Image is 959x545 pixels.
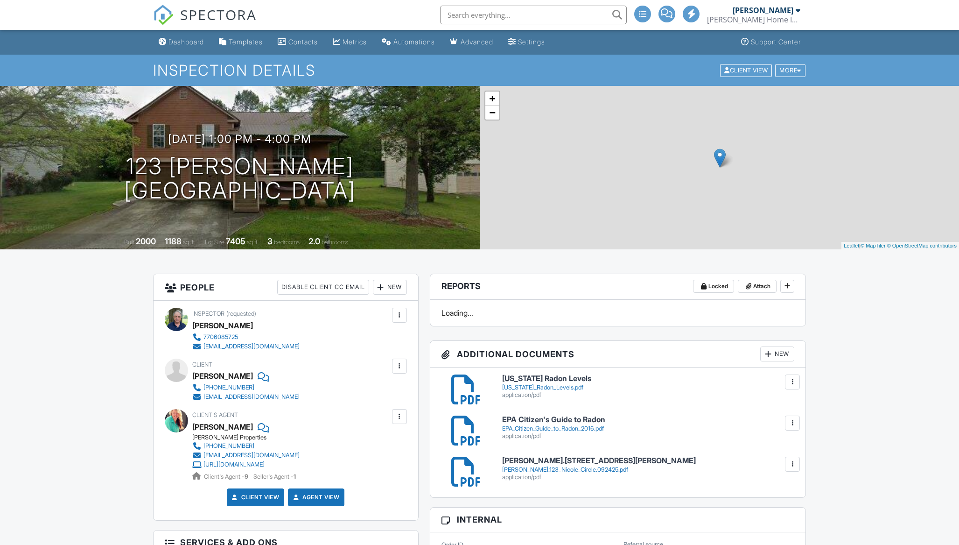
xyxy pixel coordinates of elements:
div: Metrics [343,38,367,46]
a: [EMAIL_ADDRESS][DOMAIN_NAME] [192,392,300,402]
span: Built [124,239,134,246]
a: [URL][DOMAIN_NAME] [192,460,300,469]
a: [PERSON_NAME].[STREET_ADDRESS][PERSON_NAME] [PERSON_NAME].123_Nicole_Circle.092425.pdf applicatio... [502,457,795,481]
a: Advanced [446,34,497,51]
h6: [US_STATE] Radon Levels [502,375,795,383]
a: SPECTORA [153,13,257,32]
div: New [760,347,794,361]
div: 7706085725 [203,333,238,341]
a: [EMAIL_ADDRESS][DOMAIN_NAME] [192,342,300,351]
div: New [373,280,407,295]
h3: Internal [430,508,806,532]
div: application/pdf [502,432,795,440]
a: Contacts [274,34,322,51]
a: [US_STATE] Radon Levels [US_STATE]_Radon_Levels.pdf application/pdf [502,375,795,398]
div: 2000 [136,236,156,246]
div: Dashboard [168,38,204,46]
span: Client [192,361,212,368]
a: [PHONE_NUMBER] [192,383,300,392]
h3: Additional Documents [430,341,806,368]
div: [EMAIL_ADDRESS][DOMAIN_NAME] [203,452,300,459]
div: 3 [267,236,273,246]
a: Templates [215,34,266,51]
a: © OpenStreetMap contributors [887,243,957,248]
a: [PERSON_NAME] [192,420,253,434]
a: Dashboard [155,34,208,51]
strong: 1 [294,473,296,480]
h3: People [154,274,418,301]
a: Automations (Advanced) [378,34,439,51]
span: Inspector [192,310,224,317]
a: Zoom out [485,106,499,120]
div: EPA_Citizen_Guide_to_Radon_2016.pdf [502,425,795,432]
div: Advanced [461,38,493,46]
div: [PERSON_NAME].123_Nicole_Circle.092425.pdf [502,466,795,474]
a: Agent View [291,493,339,502]
div: [EMAIL_ADDRESS][DOMAIN_NAME] [203,393,300,401]
span: Lot Size [205,239,224,246]
span: bedrooms [274,239,300,246]
span: bathrooms [322,239,348,246]
a: © MapTiler [861,243,886,248]
div: 7405 [226,236,245,246]
h6: [PERSON_NAME].[STREET_ADDRESS][PERSON_NAME] [502,457,795,465]
div: Client View [720,64,772,77]
a: Zoom in [485,92,499,106]
h6: EPA Citizen's Guide to Radon [502,416,795,424]
div: [PERSON_NAME] [192,319,253,333]
span: sq. ft. [183,239,196,246]
a: [PHONE_NUMBER] [192,441,300,451]
a: 7706085725 [192,333,300,342]
div: application/pdf [502,391,795,399]
span: Client's Agent [192,411,238,418]
h1: Inspection Details [153,62,806,78]
span: Seller's Agent - [253,473,296,480]
div: | [841,242,959,250]
span: sq.ft. [247,239,259,246]
div: Disable Client CC Email [277,280,369,295]
div: [URL][DOMAIN_NAME] [203,461,265,468]
div: [EMAIL_ADDRESS][DOMAIN_NAME] [203,343,300,350]
div: [PERSON_NAME] [192,369,253,383]
span: SPECTORA [180,5,257,24]
div: Contacts [288,38,318,46]
div: Brown's Home Inspections [707,15,800,24]
div: [PERSON_NAME] [733,6,793,15]
a: [EMAIL_ADDRESS][DOMAIN_NAME] [192,451,300,460]
a: Support Center [737,34,805,51]
a: Client View [230,493,280,502]
div: [PHONE_NUMBER] [203,442,254,450]
div: application/pdf [502,474,795,481]
div: [US_STATE]_Radon_Levels.pdf [502,384,795,391]
div: Automations [393,38,435,46]
div: 2.0 [308,236,320,246]
a: EPA Citizen's Guide to Radon EPA_Citizen_Guide_to_Radon_2016.pdf application/pdf [502,416,795,439]
span: (requested) [226,310,256,317]
div: [PERSON_NAME] Properties [192,434,307,441]
img: The Best Home Inspection Software - Spectora [153,5,174,25]
div: Support Center [751,38,801,46]
strong: 9 [245,473,248,480]
a: Client View [719,66,774,73]
div: More [775,64,805,77]
a: Metrics [329,34,371,51]
span: Client's Agent - [204,473,250,480]
h1: 123 [PERSON_NAME] [GEOGRAPHIC_DATA] [124,154,356,204]
div: [PHONE_NUMBER] [203,384,254,391]
input: Search everything... [440,6,627,24]
div: Templates [229,38,263,46]
h3: [DATE] 1:00 pm - 4:00 pm [168,133,311,145]
a: Settings [504,34,549,51]
div: Settings [518,38,545,46]
div: 1188 [165,236,182,246]
a: Leaflet [844,243,859,248]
